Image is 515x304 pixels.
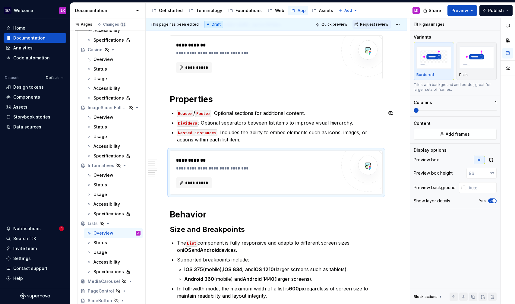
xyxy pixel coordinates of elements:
div: Overview [93,56,113,62]
strong: 600px [289,286,305,292]
p: (mobile), , and (larger screens such as tablets). [184,266,383,273]
div: Changes [103,22,126,27]
div: Help [13,275,23,281]
div: Variants [414,34,431,40]
div: Design tokens [13,84,44,90]
div: Pages [75,22,92,27]
strong: iOS 1210 [254,266,274,272]
a: Web [265,6,287,15]
a: Specifications [84,267,143,277]
div: Lists [88,220,98,226]
p: px [490,171,494,176]
div: Terminology [196,8,222,14]
div: Search ⌘K [13,236,36,242]
div: App [298,8,306,14]
div: Assets [319,8,333,14]
div: Contact support [13,265,47,271]
div: Usage [93,192,107,198]
span: This page has been edited. [150,22,200,27]
a: Supernova Logo [20,293,50,299]
p: In full-width mode, the maximum width of a list is regardless of screen size to maintain readabil... [177,285,383,299]
label: Yes [479,198,486,203]
div: Invite team [13,245,37,252]
button: Add [337,6,359,15]
a: Storybook stories [4,112,66,122]
div: Web [275,8,284,14]
a: Informatives [78,161,143,170]
a: Specifications [84,209,143,219]
div: Assets [13,104,27,110]
div: LK [414,8,418,13]
div: Components [13,94,40,100]
a: Accessibility [84,141,143,151]
p: : Includes the ability to embed elements such as icons, images, or actions within each list item. [177,129,383,143]
div: Accessibility [93,27,120,33]
a: PageControl [78,286,143,296]
a: Usage [84,248,143,257]
div: Status [93,182,107,188]
a: Invite team [4,244,66,253]
button: Request review [352,20,391,29]
a: OverviewLK [84,228,143,238]
div: Specifications [93,153,124,159]
a: Accessibility [84,26,143,35]
span: 32 [120,22,126,27]
h1: Behavior [170,209,383,220]
div: Casino [88,47,103,53]
strong: Android 360 [184,276,214,282]
div: Accessibility [93,259,120,265]
code: Nested instances [177,129,217,136]
div: Page tree [149,5,336,17]
div: Usage [93,76,107,82]
div: Documentation [75,8,132,14]
div: Foundations [235,8,262,14]
a: App [288,6,308,15]
div: Status [93,240,107,246]
a: Overview [84,112,143,122]
a: Get started [149,6,185,15]
a: Overview [84,55,143,64]
a: Usage [84,74,143,84]
span: Publish [488,8,504,14]
span: 1 [59,226,64,231]
button: WelcomeLK [1,4,69,17]
div: Preview box height [414,170,453,176]
p: : Optional sections for additional content. [177,109,383,117]
p: The component is fully responsive and adapts to different screen sizes on and devices. [177,239,383,254]
input: 96 [466,168,490,179]
a: Data sources [4,122,66,132]
strong: iOS 834 [223,266,242,272]
span: Add frames [446,131,470,137]
div: LK [137,230,139,236]
div: Specifications [93,37,124,43]
a: Components [4,92,66,102]
div: Accessibility [93,143,120,149]
a: Status [84,122,143,132]
div: Get started [159,8,183,14]
div: Preview background [414,185,456,191]
img: placeholder [459,46,494,68]
span: Preview [451,8,468,14]
div: Specifications [93,269,124,275]
div: Overview [93,172,113,178]
a: Specifications [84,93,143,103]
p: Supported breakpoints include: [177,256,383,263]
a: Specifications [84,151,143,161]
div: Tiles with background and border, great for larger sets of frames. [414,82,497,92]
div: PageControl [88,288,114,294]
div: Display options [414,147,447,153]
div: Home [13,25,25,31]
div: Preview box [414,157,439,163]
a: MediaCarousel [78,277,143,286]
p: (mobile) and (larger screens). [184,275,383,283]
a: Lists [78,219,143,228]
a: Overview [84,170,143,180]
strong: / [193,110,195,116]
a: Status [84,180,143,190]
div: Status [93,66,107,72]
div: Dataset [5,75,19,80]
a: Accessibility [84,199,143,209]
a: ImageSlider FullScreen [78,103,143,112]
img: 605a6a57-6d48-4b1b-b82b-b0bc8b12f237.png [4,7,11,14]
span: Default [46,75,59,80]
